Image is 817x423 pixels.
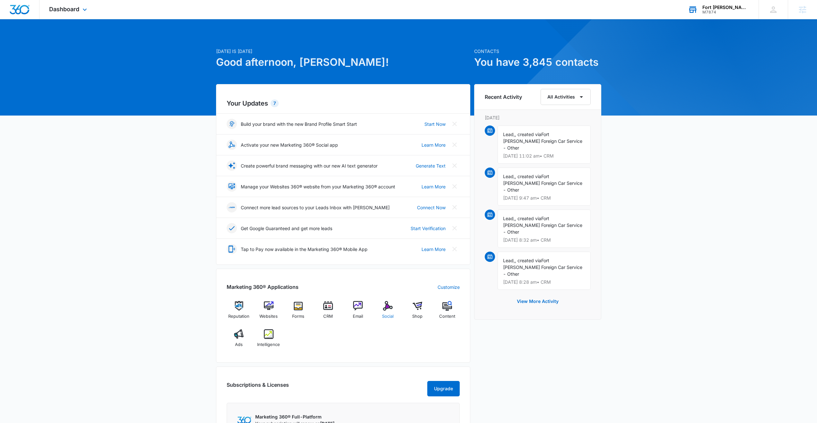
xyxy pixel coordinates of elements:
[405,301,430,324] a: Shop
[503,154,585,158] p: [DATE] 11:02 am • CRM
[449,181,460,192] button: Close
[515,258,541,263] span: , created via
[259,313,278,320] span: Websites
[417,204,446,211] a: Connect Now
[256,301,281,324] a: Websites
[424,121,446,127] a: Start Now
[503,280,585,284] p: [DATE] 8:28 am • CRM
[474,48,601,55] p: Contacts
[427,381,460,396] button: Upgrade
[382,313,394,320] span: Social
[515,216,541,221] span: , created via
[449,140,460,150] button: Close
[503,196,585,200] p: [DATE] 9:47 am • CRM
[228,313,249,320] span: Reputation
[271,99,279,107] div: 7
[503,258,515,263] span: Lead,
[416,162,446,169] a: Generate Text
[353,313,363,320] span: Email
[49,6,79,13] span: Dashboard
[503,238,585,242] p: [DATE] 8:32 am • CRM
[485,114,591,121] p: [DATE]
[435,301,460,324] a: Content
[485,93,522,101] h6: Recent Activity
[235,341,243,348] span: Ads
[541,89,591,105] button: All Activities
[503,216,582,235] span: Fort [PERSON_NAME] Foreign Car Service - Other
[227,99,460,108] h2: Your Updates
[503,174,582,193] span: Fort [PERSON_NAME] Foreign Car Service - Other
[241,225,332,232] p: Get Google Guaranteed and get more leads
[702,10,749,14] div: account id
[256,329,281,352] a: Intelligence
[375,301,400,324] a: Social
[449,244,460,254] button: Close
[241,142,338,148] p: Activate your new Marketing 360® Social app
[323,313,333,320] span: CRM
[422,142,446,148] a: Learn More
[449,223,460,233] button: Close
[286,301,311,324] a: Forms
[346,301,370,324] a: Email
[216,48,470,55] p: [DATE] is [DATE]
[241,204,390,211] p: Connect more lead sources to your Leads Inbox with [PERSON_NAME]
[439,313,455,320] span: Content
[216,55,470,70] h1: Good afternoon, [PERSON_NAME]!
[411,225,446,232] a: Start Verification
[515,132,541,137] span: , created via
[227,381,289,394] h2: Subscriptions & Licenses
[412,313,422,320] span: Shop
[257,341,280,348] span: Intelligence
[227,329,251,352] a: Ads
[449,119,460,129] button: Close
[510,294,565,309] button: View More Activity
[438,284,460,290] a: Customize
[255,413,335,420] p: Marketing 360® Full-Platform
[292,313,304,320] span: Forms
[227,283,299,291] h2: Marketing 360® Applications
[702,5,749,10] div: account name
[503,132,515,137] span: Lead,
[316,301,341,324] a: CRM
[503,216,515,221] span: Lead,
[241,121,357,127] p: Build your brand with the new Brand Profile Smart Start
[503,258,582,277] span: Fort [PERSON_NAME] Foreign Car Service - Other
[449,160,460,171] button: Close
[422,183,446,190] a: Learn More
[227,301,251,324] a: Reputation
[449,202,460,212] button: Close
[241,246,368,253] p: Tap to Pay now available in the Marketing 360® Mobile App
[241,162,378,169] p: Create powerful brand messaging with our new AI text generator
[241,183,395,190] p: Manage your Websites 360® website from your Marketing 360® account
[503,174,515,179] span: Lead,
[515,174,541,179] span: , created via
[503,132,582,151] span: Fort [PERSON_NAME] Foreign Car Service - Other
[474,55,601,70] h1: You have 3,845 contacts
[422,246,446,253] a: Learn More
